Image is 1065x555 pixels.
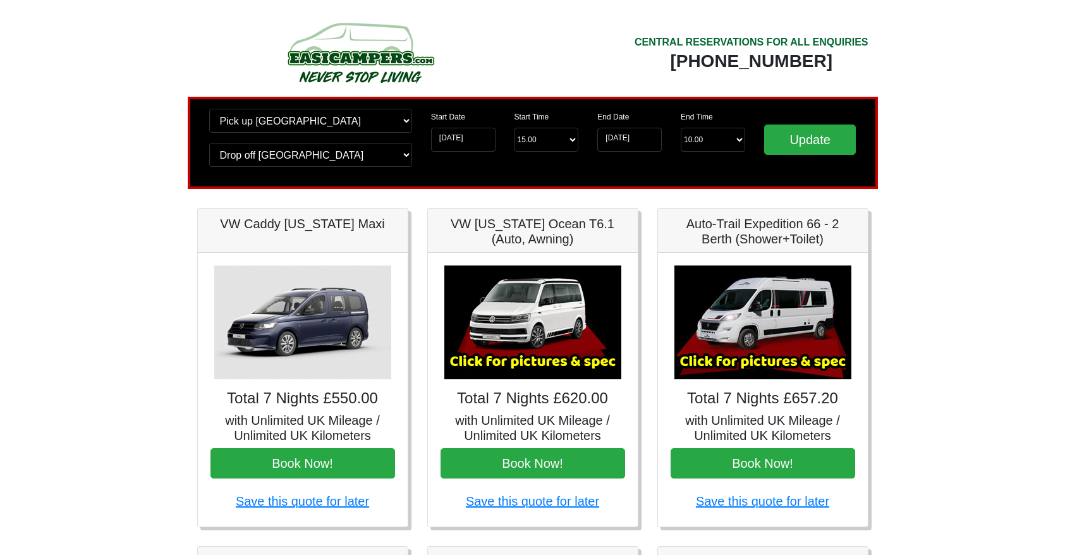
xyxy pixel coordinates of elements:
[210,448,395,479] button: Book Now!
[764,125,856,155] input: Update
[681,111,713,123] label: End Time
[214,265,391,379] img: VW Caddy California Maxi
[210,389,395,408] h4: Total 7 Nights £550.00
[441,413,625,443] h5: with Unlimited UK Mileage / Unlimited UK Kilometers
[635,50,868,73] div: [PHONE_NUMBER]
[696,494,829,508] a: Save this quote for later
[466,494,599,508] a: Save this quote for later
[441,216,625,247] h5: VW [US_STATE] Ocean T6.1 (Auto, Awning)
[597,128,662,152] input: Return Date
[674,265,851,379] img: Auto-Trail Expedition 66 - 2 Berth (Shower+Toilet)
[514,111,549,123] label: Start Time
[441,448,625,479] button: Book Now!
[671,389,855,408] h4: Total 7 Nights £657.20
[431,111,465,123] label: Start Date
[431,128,496,152] input: Start Date
[671,413,855,443] h5: with Unlimited UK Mileage / Unlimited UK Kilometers
[671,448,855,479] button: Book Now!
[635,35,868,50] div: CENTRAL RESERVATIONS FOR ALL ENQUIRIES
[444,265,621,379] img: VW California Ocean T6.1 (Auto, Awning)
[240,18,480,87] img: campers-checkout-logo.png
[210,216,395,231] h5: VW Caddy [US_STATE] Maxi
[210,413,395,443] h5: with Unlimited UK Mileage / Unlimited UK Kilometers
[236,494,369,508] a: Save this quote for later
[597,111,629,123] label: End Date
[441,389,625,408] h4: Total 7 Nights £620.00
[671,216,855,247] h5: Auto-Trail Expedition 66 - 2 Berth (Shower+Toilet)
